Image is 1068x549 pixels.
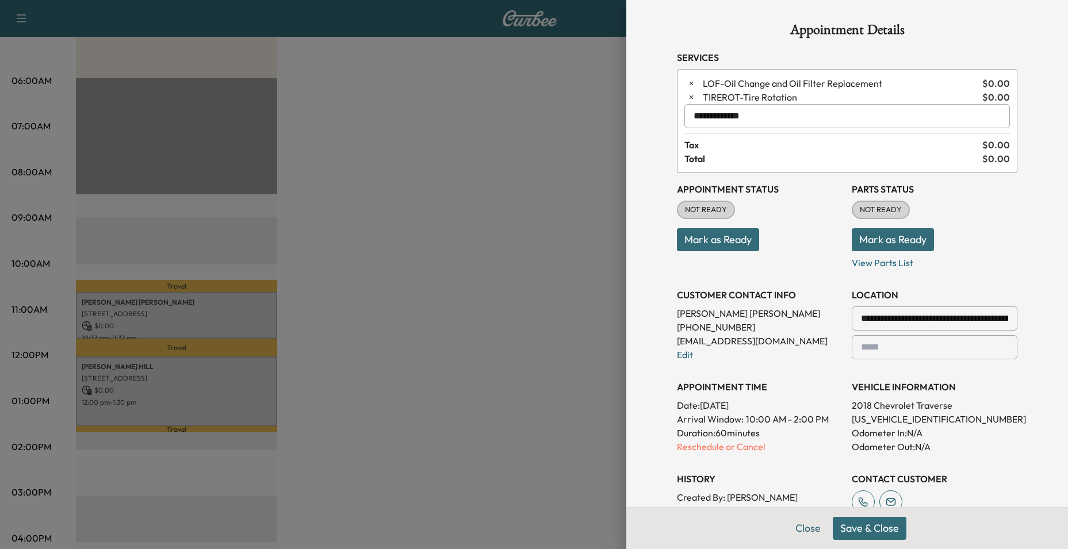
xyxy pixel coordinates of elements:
[852,380,1017,394] h3: VEHICLE INFORMATION
[677,306,843,320] p: [PERSON_NAME] [PERSON_NAME]
[677,182,843,196] h3: Appointment Status
[684,138,982,152] span: Tax
[852,472,1017,486] h3: CONTACT CUSTOMER
[677,288,843,302] h3: CUSTOMER CONTACT INFO
[852,251,1017,270] p: View Parts List
[677,490,843,504] p: Created By : [PERSON_NAME]
[677,228,759,251] button: Mark as Ready
[982,76,1010,90] span: $ 0.00
[703,90,978,104] span: Tire Rotation
[853,204,909,216] span: NOT READY
[852,398,1017,412] p: 2018 Chevrolet Traverse
[677,320,843,334] p: [PHONE_NUMBER]
[852,182,1017,196] h3: Parts Status
[788,517,828,540] button: Close
[677,23,1017,41] h1: Appointment Details
[677,412,843,426] p: Arrival Window:
[677,504,843,518] p: Created At : [DATE] 11:17:25 AM
[852,426,1017,440] p: Odometer In: N/A
[852,440,1017,454] p: Odometer Out: N/A
[982,152,1010,166] span: $ 0.00
[677,380,843,394] h3: APPOINTMENT TIME
[678,204,734,216] span: NOT READY
[746,412,829,426] span: 10:00 AM - 2:00 PM
[677,398,843,412] p: Date: [DATE]
[852,412,1017,426] p: [US_VEHICLE_IDENTIFICATION_NUMBER]
[677,51,1017,64] h3: Services
[982,138,1010,152] span: $ 0.00
[982,90,1010,104] span: $ 0.00
[677,440,843,454] p: Reschedule or Cancel
[677,349,693,360] a: Edit
[677,472,843,486] h3: History
[833,517,906,540] button: Save & Close
[852,228,934,251] button: Mark as Ready
[703,76,978,90] span: Oil Change and Oil Filter Replacement
[677,426,843,440] p: Duration: 60 minutes
[852,288,1017,302] h3: LOCATION
[677,334,843,348] p: [EMAIL_ADDRESS][DOMAIN_NAME]
[684,152,982,166] span: Total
